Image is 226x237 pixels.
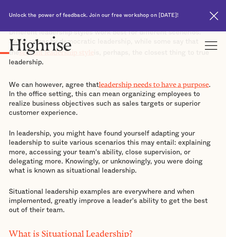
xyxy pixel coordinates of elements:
a: leadership needs to have a purpose [99,80,209,85]
img: Highrise logo [9,36,72,55]
img: Cross icon [210,11,218,20]
p: In leadership, you might have found yourself adapting your leadership to suite various scenarios ... [9,129,217,175]
p: Situational leadership examples are everywhere and when implemented, greatly improve a leader's a... [9,187,217,215]
h2: What is Situational Leadership? [9,227,217,237]
p: We can however, agree that . In the office setting, this can mean organizing employees to realize... [9,78,217,118]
